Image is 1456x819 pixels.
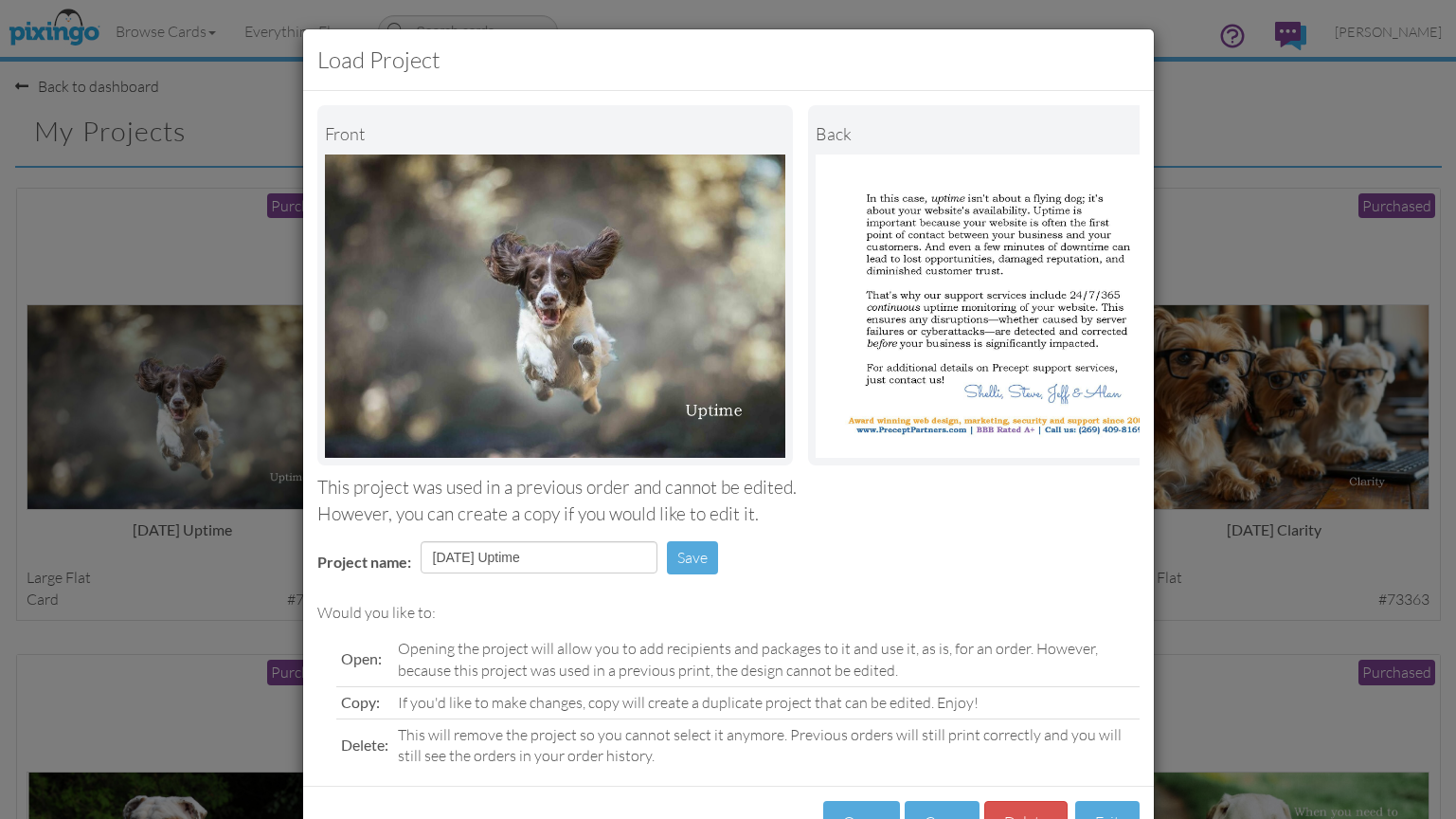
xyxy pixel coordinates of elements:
td: Opening the project will allow you to add recipients and packages to it and use it, as is, for an... [393,633,1140,686]
input: Enter project name [421,541,657,573]
img: Portrait Image [816,155,1277,458]
div: This project was used in a previous order and cannot be edited. [317,475,1140,500]
h3: Load Project [317,44,1140,76]
label: Project name: [317,552,411,573]
img: Landscape Image [325,155,786,458]
button: Save [667,541,718,574]
span: Delete: [341,736,388,754]
div: Would you like to: [317,602,1140,624]
div: However, you can create a copy if you would like to edit it. [317,501,1140,527]
td: If you'd like to make changes, copy will create a duplicate project that can be edited. Enjoy! [393,686,1140,719]
td: This will remove the project so you cannot select it anymore. Previous orders will still print co... [393,719,1140,772]
div: back [816,113,1277,155]
span: Copy: [341,693,380,711]
span: Open: [341,649,382,667]
div: Front [325,113,786,155]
